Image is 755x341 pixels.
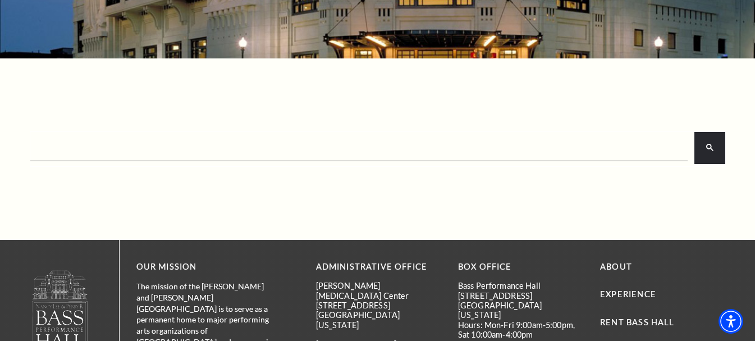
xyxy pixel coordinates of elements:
p: Bass Performance Hall [458,281,583,290]
p: [GEOGRAPHIC_DATA][US_STATE] [316,310,441,330]
input: search [31,137,684,159]
a: About [600,262,632,271]
p: BOX OFFICE [458,260,583,274]
div: Accessibility Menu [719,309,743,334]
p: OUR MISSION [136,260,277,274]
p: Administrative Office [316,260,441,274]
p: [STREET_ADDRESS] [316,301,441,310]
a: Rent Bass Hall [600,317,674,327]
a: Experience [600,289,656,299]
p: [STREET_ADDRESS] [458,291,583,301]
p: [PERSON_NAME][MEDICAL_DATA] Center [316,281,441,301]
p: Hours: Mon-Fri 9:00am-5:00pm, Sat 10:00am-4:00pm [458,320,583,340]
button: search [694,132,725,163]
p: [GEOGRAPHIC_DATA][US_STATE] [458,301,583,320]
